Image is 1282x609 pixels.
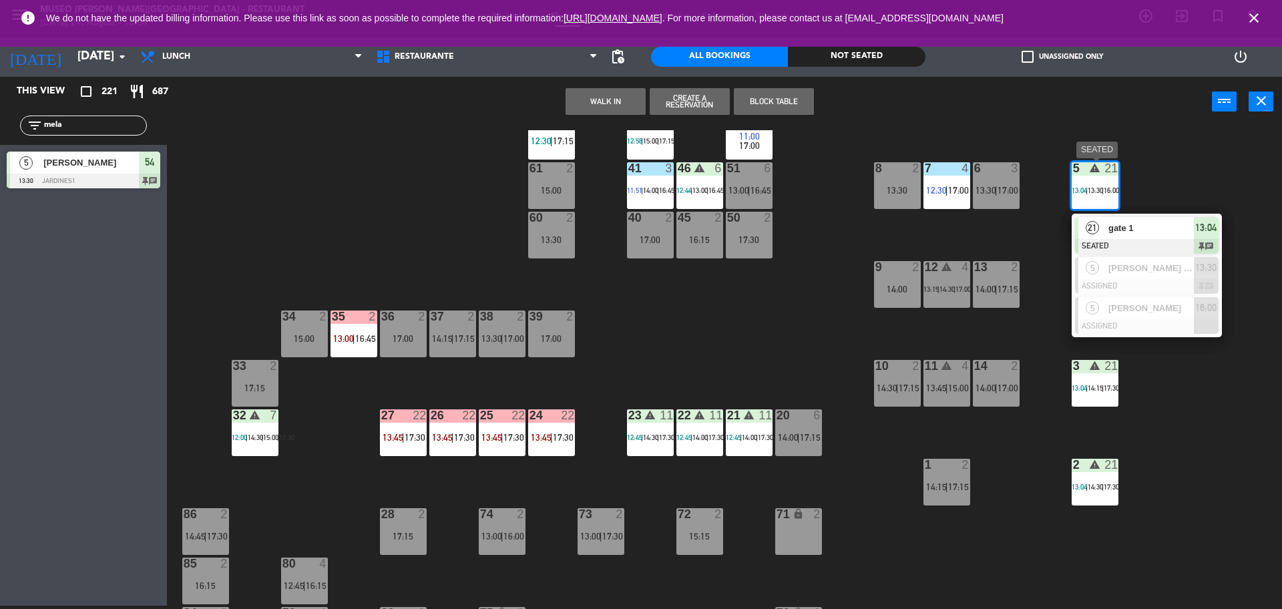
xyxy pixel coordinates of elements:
[714,212,722,224] div: 2
[694,409,705,421] i: warning
[644,409,656,421] i: warning
[941,261,952,272] i: warning
[501,531,503,542] span: |
[1086,384,1088,392] span: |
[976,284,996,294] span: 14:00
[657,433,659,441] span: |
[948,481,969,492] span: 17:15
[553,136,574,146] span: 17:15
[481,333,502,344] span: 13:30
[517,311,525,323] div: 2
[974,261,975,273] div: 13
[332,311,333,323] div: 35
[232,433,247,441] span: 12:00
[1086,483,1088,491] span: |
[185,531,206,542] span: 14:45
[641,433,643,441] span: |
[743,409,755,421] i: warning
[1195,260,1217,276] span: 13:30
[660,409,673,421] div: 11
[78,83,94,99] i: crop_square
[976,383,996,393] span: 14:00
[728,185,749,196] span: 13:00
[145,154,154,170] span: 54
[1088,384,1103,392] span: 14:15
[270,409,278,421] div: 7
[1102,186,1104,194] span: |
[454,333,475,344] span: 17:15
[405,432,425,443] span: 17:30
[528,235,575,244] div: 13:30
[734,88,814,115] button: Block Table
[1086,221,1099,234] span: 21
[204,531,207,542] span: |
[665,162,673,174] div: 3
[246,433,248,441] span: |
[263,433,278,441] span: 15:00
[381,311,382,323] div: 36
[708,433,724,441] span: 17:30
[657,186,659,194] span: |
[1104,483,1119,491] span: 17:30
[948,383,969,393] span: 15:00
[451,432,454,443] span: |
[926,481,947,492] span: 14:15
[1089,162,1100,174] i: warning
[995,185,998,196] span: |
[1108,261,1194,275] span: [PERSON_NAME] del [PERSON_NAME]
[1089,360,1100,371] i: warning
[925,360,925,372] div: 11
[945,383,948,393] span: |
[528,334,575,343] div: 17:00
[7,83,96,99] div: This view
[628,212,629,224] div: 40
[1086,186,1088,194] span: |
[1011,261,1019,273] div: 2
[961,261,970,273] div: 4
[480,508,481,520] div: 74
[974,162,975,174] div: 6
[395,52,454,61] span: Restaurante
[1011,360,1019,372] div: 2
[912,162,920,174] div: 2
[1212,91,1237,112] button: power_input
[1233,49,1249,65] i: power_settings_new
[1086,301,1099,315] span: 5
[380,532,427,541] div: 17:15
[43,156,139,170] span: [PERSON_NAME]
[1102,384,1104,392] span: |
[220,558,228,570] div: 2
[676,186,692,194] span: 12:44
[553,432,574,443] span: 17:30
[650,88,730,115] button: Create a Reservation
[566,212,574,224] div: 2
[1088,483,1103,491] span: 14:30
[627,235,674,244] div: 17:00
[676,433,692,441] span: 12:45
[232,383,278,393] div: 17:15
[579,508,580,520] div: 73
[665,212,673,224] div: 2
[995,383,998,393] span: |
[925,162,925,174] div: 7
[1076,142,1118,158] div: SEATED
[1072,186,1087,194] span: 13:04
[937,285,939,293] span: |
[284,580,304,591] span: 12:45
[432,333,453,344] span: 14:15
[643,186,658,194] span: 14:00
[355,333,376,344] span: 16:45
[813,508,821,520] div: 2
[418,508,426,520] div: 2
[643,137,658,145] span: 15:00
[788,47,925,67] div: Not seated
[402,432,405,443] span: |
[1022,51,1034,63] span: check_box_outline_blank
[270,360,278,372] div: 2
[432,432,453,443] span: 13:45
